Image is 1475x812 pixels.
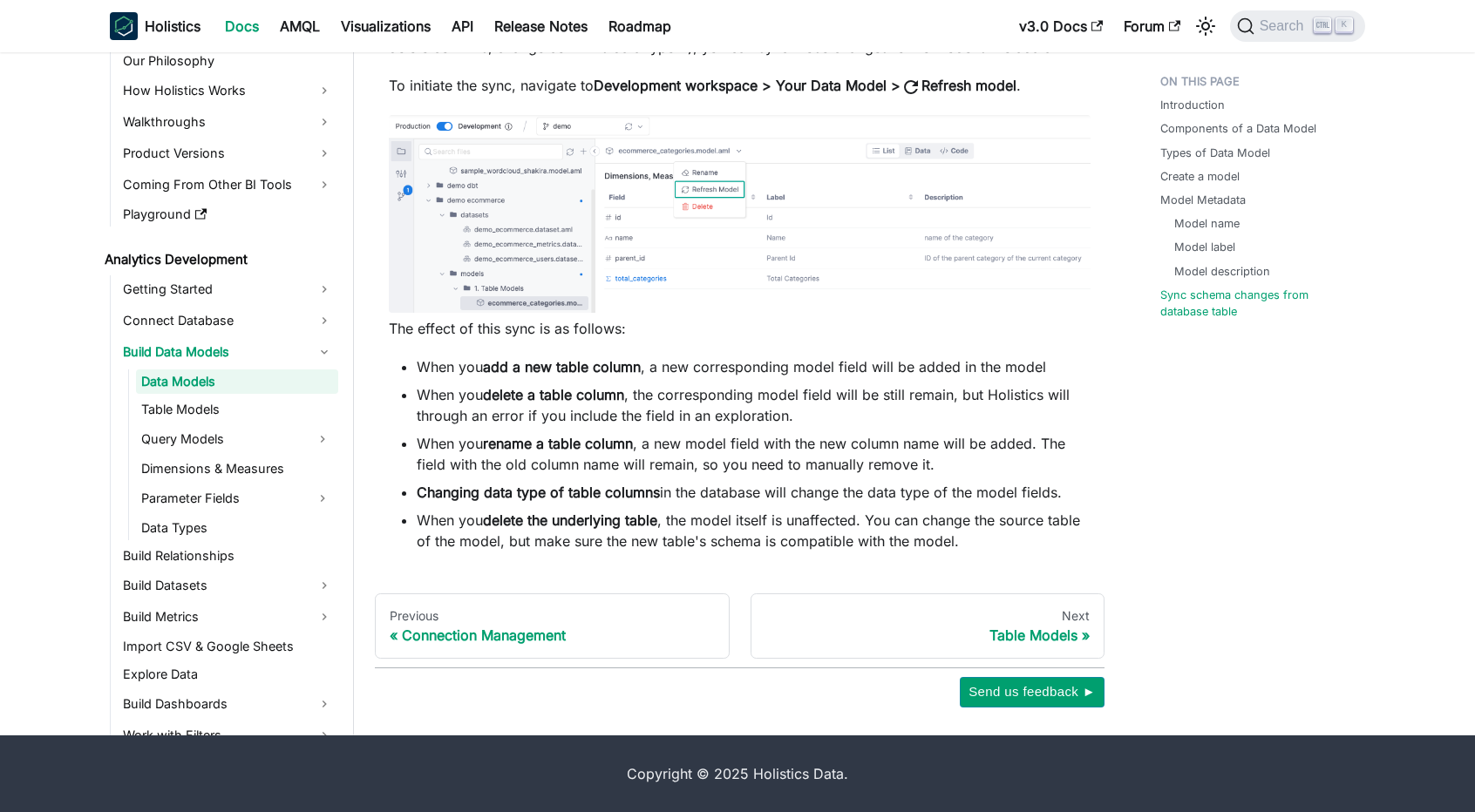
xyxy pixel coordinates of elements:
[136,397,338,422] a: Table Models
[1230,10,1365,42] button: Search (Ctrl+K)
[765,626,1091,644] div: Table Models
[110,12,138,40] img: Holistics
[1254,18,1315,34] span: Search
[118,572,338,599] a: Build Datasets
[389,318,1091,339] p: The effect of this sync is as follows:
[136,369,338,394] a: Data Models
[483,358,641,376] strong: add a new table column
[183,763,1292,784] div: Copyright © 2025 Holistics Data.
[118,49,338,73] a: Our Philosophy
[1160,192,1246,208] a: Model Metadata
[417,356,1091,377] li: When you , a new corresponding model field will be added in the model
[118,275,338,303] a: Getting Started
[594,77,1016,94] strong: Development workspace > Your Data Model > Refresh model
[136,484,307,512] a: Parameter Fields
[145,16,201,37] b: Holistics
[136,425,307,453] a: Query Models
[136,457,338,481] a: Dimensions & Measures
[118,77,338,105] a: How Holistics Works
[1174,215,1240,232] a: Model name
[598,12,682,40] a: Roadmap
[1336,17,1353,33] kbd: K
[307,425,338,453] button: Expand sidebar category 'Query Models'
[110,12,201,40] a: HolisticsHolistics
[307,484,338,512] button: Expand sidebar category 'Parameter Fields'
[375,593,730,660] a: PreviousConnection Management
[960,677,1105,707] button: Send us feedback ►
[417,482,1091,503] li: in the database will change the data type of the model fields.
[417,510,1091,551] li: When you , the model itself is unaffected. You can change the source table of the model, but make...
[484,12,598,40] a: Release Notes
[1160,287,1355,320] a: Sync schema changes from database table
[483,386,624,403] strong: delete a table column
[1174,263,1270,280] a: Model description
[1160,168,1240,185] a: Create a model
[417,433,1091,475] li: When you , a new model field with the new column name will be added. The field with the old colum...
[390,608,715,624] div: Previous
[214,12,269,40] a: Docs
[751,593,1105,660] a: NextTable Models
[375,593,1105,660] nav: Docs pages
[483,435,633,452] strong: rename a table column
[483,511,657,529] strong: delete the underlying table
[441,12,484,40] a: API
[118,139,338,167] a: Product Versions
[118,202,338,227] a: Playground
[1160,145,1270,161] a: Types of Data Model
[118,544,338,568] a: Build Relationships
[969,680,1096,703] span: Send us feedback ►
[118,108,338,136] a: Walkthroughs
[118,634,338,659] a: Import CSV & Google Sheets
[901,77,921,98] span: refresh
[136,516,338,540] a: Data Types
[118,690,338,718] a: Build Dashboards
[118,662,338,687] a: Explore Data
[118,307,338,335] a: Connect Database
[1160,120,1316,137] a: Components of a Data Model
[118,171,338,199] a: Coming From Other BI Tools
[99,247,338,272] a: Analytics Development
[118,603,338,631] a: Build Metrics
[118,721,338,749] a: Work with Filters
[417,384,1091,426] li: When you , the corresponding model field will be still remain, but Holistics will through an erro...
[330,12,441,40] a: Visualizations
[269,12,330,40] a: AMQL
[1009,12,1113,40] a: v3.0 Docs
[765,608,1091,624] div: Next
[118,338,338,366] a: Build Data Models
[1174,239,1235,255] a: Model label
[1113,12,1191,40] a: Forum
[1192,12,1220,40] button: Switch between dark and light mode (currently light mode)
[390,626,715,644] div: Connection Management
[1160,97,1225,113] a: Introduction
[389,75,1091,98] p: To initiate the sync, navigate to .
[417,484,660,501] strong: Changing data type of table columns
